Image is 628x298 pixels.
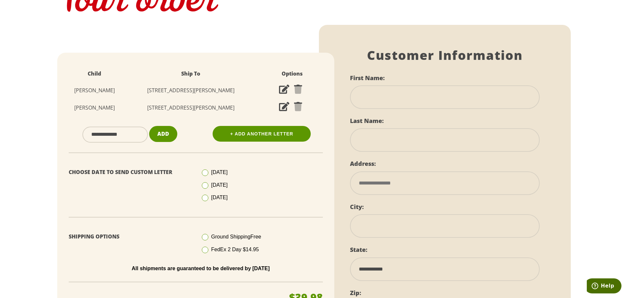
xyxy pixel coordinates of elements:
th: Options [257,66,328,82]
label: Zip: [350,289,361,297]
span: Ground Shipping [211,234,261,239]
a: + Add Another Letter [213,126,311,142]
p: All shipments are guaranteed to be delivered by [DATE] [74,266,328,272]
label: State: [350,246,367,254]
h1: Customer Information [350,48,540,63]
span: Add [157,130,169,137]
label: First Name: [350,74,385,82]
span: Free [251,234,261,239]
td: [PERSON_NAME] [64,82,125,99]
td: [STREET_ADDRESS][PERSON_NAME] [125,82,257,99]
iframe: Opens a widget where you can find more information [587,278,621,295]
label: Last Name: [350,117,384,125]
span: FedEx 2 Day $14.95 [211,247,259,252]
span: [DATE] [211,195,228,200]
th: Ship To [125,66,257,82]
td: [STREET_ADDRESS][PERSON_NAME] [125,99,257,116]
p: Shipping Options [69,232,191,241]
span: [DATE] [211,169,228,175]
span: [DATE] [211,182,228,188]
th: Child [64,66,125,82]
td: [PERSON_NAME] [64,99,125,116]
label: Address: [350,160,376,167]
p: Choose Date To Send Custom Letter [69,167,191,177]
button: Add [149,126,177,142]
label: City: [350,203,364,211]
